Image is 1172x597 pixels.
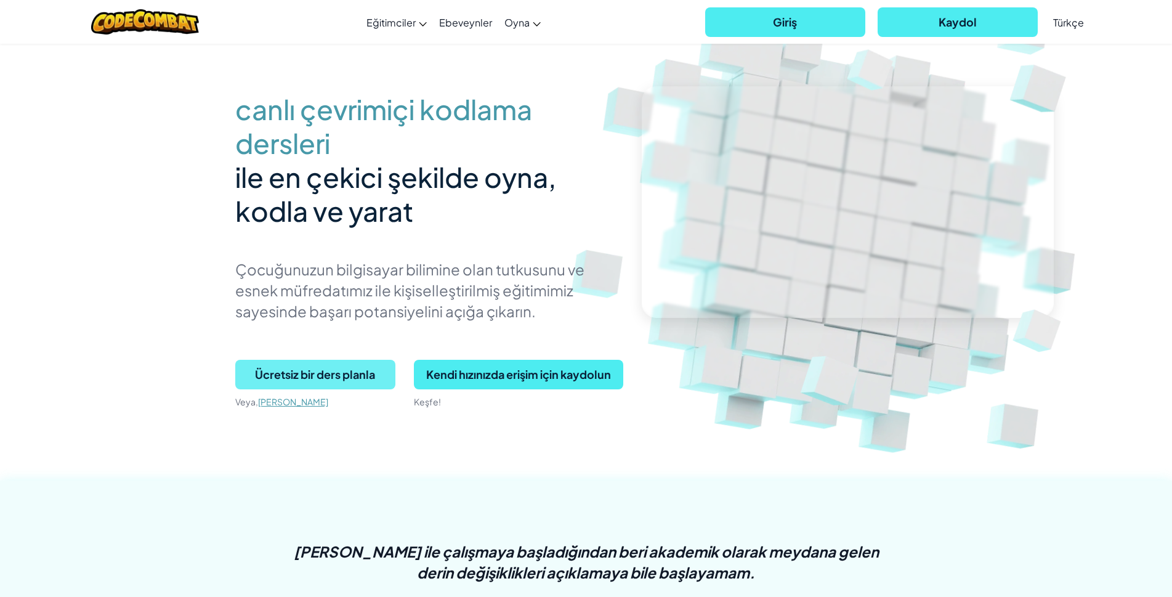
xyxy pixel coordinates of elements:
[235,92,623,160] span: canlı çevrimiçi kodlama dersleri
[829,30,915,108] img: Overlap cubes
[235,160,556,228] span: ile en çekici şekilde oyna, kodla ve yarat
[1047,6,1090,39] a: Türkçe
[235,360,395,389] button: Ücretsiz bir ders planla
[504,16,530,29] span: Oyna
[366,16,416,29] span: Eğitimciler
[258,396,328,407] a: [PERSON_NAME]
[878,7,1038,37] button: Kaydol
[777,321,889,431] img: Overlap cubes
[91,9,199,35] img: CodeCombat logo
[235,259,623,322] p: Çocuğunuzun bilgisayar bilimine olan tutkusunu ve esnek müfredatımız ile kişiselleştirilmiş eğiti...
[433,6,498,39] a: Ebeveynler
[994,290,1085,371] img: Overlap cubes
[414,360,623,389] button: Kendi hızınızda erişim için kaydolun
[988,31,1095,136] img: Overlap cubes
[360,6,433,39] a: Eğitimciler
[278,541,894,583] p: [PERSON_NAME] ile çalışmaya başladığından beri akademik olarak meydana gelen derin değişiklikleri...
[498,6,547,39] a: Oyna
[235,396,258,407] span: Veya,
[705,7,865,37] button: Giriş
[414,396,441,407] span: Keşfe!
[1053,16,1084,29] span: Türkçe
